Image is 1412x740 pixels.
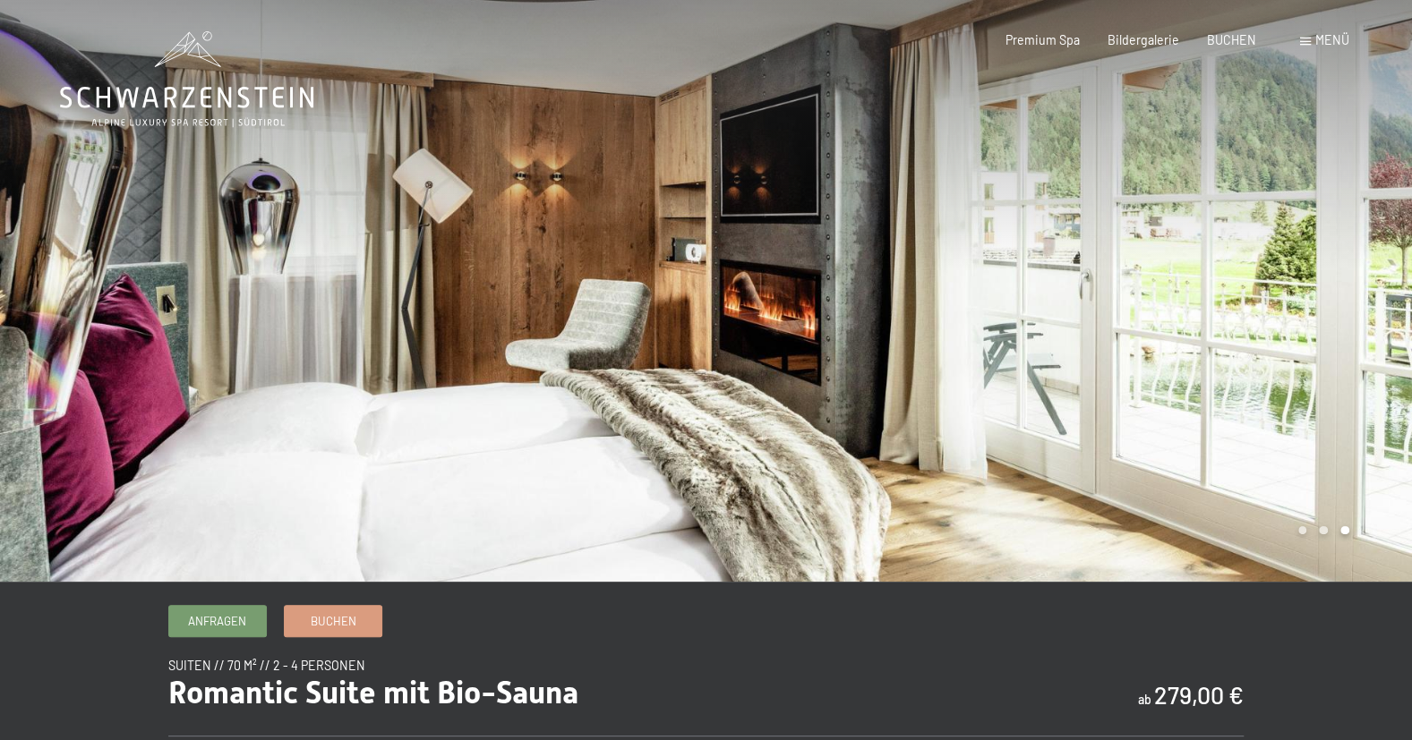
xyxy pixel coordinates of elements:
a: Bildergalerie [1108,32,1179,47]
b: 279,00 € [1154,680,1244,709]
a: BUCHEN [1207,32,1256,47]
span: Suiten // 70 m² // 2 - 4 Personen [168,658,365,673]
span: Romantic Suite mit Bio-Sauna [168,674,578,710]
span: ab [1138,692,1151,707]
span: Buchen [311,613,356,629]
a: Buchen [285,606,381,635]
span: Menü [1315,32,1349,47]
a: Premium Spa [1006,32,1080,47]
span: Anfragen [188,613,246,629]
a: Anfragen [169,606,266,635]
